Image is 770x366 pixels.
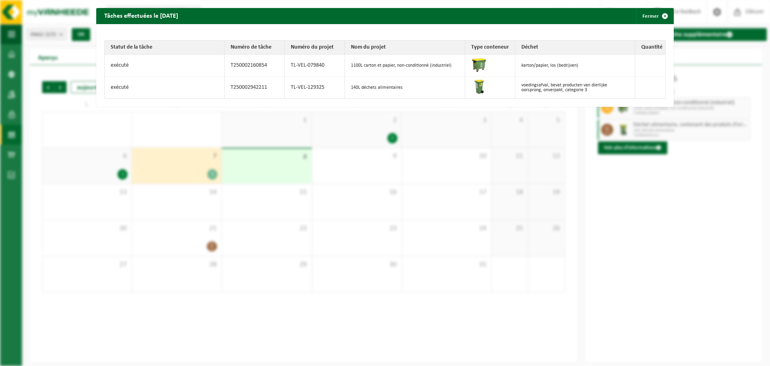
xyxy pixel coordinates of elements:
th: Quantité [635,41,665,55]
td: T250002160854 [225,55,285,77]
td: exécuté [105,77,225,98]
th: Type conteneur [465,41,515,55]
td: 140L déchets alimentaires [345,77,465,98]
h2: Tâches effectuées le [DATE] [96,8,186,23]
td: 1100L carton et papier, non-conditionné (industriel) [345,55,465,77]
td: TL-VEL-129325 [285,77,345,98]
th: Numéro du projet [285,41,345,55]
td: T250002942211 [225,77,285,98]
th: Numéro de tâche [225,41,285,55]
td: exécuté [105,55,225,77]
th: Statut de la tâche [105,41,225,55]
img: WB-0140-HPE-GN-50 [471,79,487,95]
th: Déchet [515,41,635,55]
button: Fermer [636,8,673,24]
th: Nom du projet [345,41,465,55]
td: voedingsafval, bevat producten van dierlijke oorsprong, onverpakt, categorie 3 [515,77,635,98]
img: WB-1100-HPE-GN-50 [471,57,487,73]
td: TL-VEL-079840 [285,55,345,77]
td: karton/papier, los (bedrijven) [515,55,635,77]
